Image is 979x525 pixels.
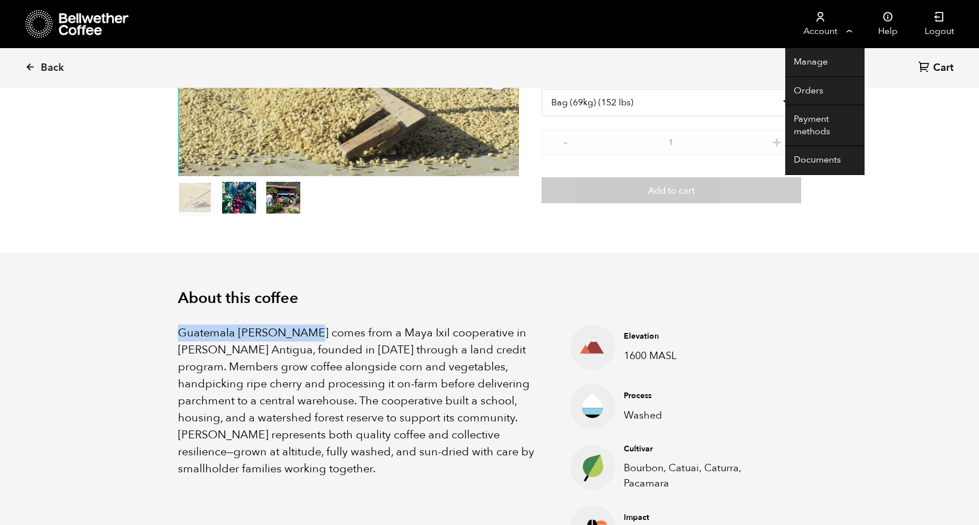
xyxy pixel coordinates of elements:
h4: Impact [624,512,780,523]
p: Bourbon, Catuai, Caturra, Pacamara [624,460,780,491]
a: Manage [785,48,865,77]
button: + [770,135,784,147]
a: Orders [785,77,865,106]
p: Guatemala [PERSON_NAME] comes from a Maya Ixil cooperative in [PERSON_NAME] Antigua, founded in [... [178,325,542,477]
button: Add to cart [542,177,801,203]
h4: Elevation [624,331,780,342]
p: 1600 MASL [624,348,780,364]
span: Cart [933,61,954,75]
button: - [559,135,573,147]
h4: Process [624,390,780,402]
a: Payment methods [785,105,865,146]
a: Documents [785,146,865,175]
h2: About this coffee [178,289,801,308]
p: Washed [624,408,780,423]
span: Back [41,61,64,75]
a: Cart [918,61,956,76]
h4: Cultivar [624,443,780,455]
